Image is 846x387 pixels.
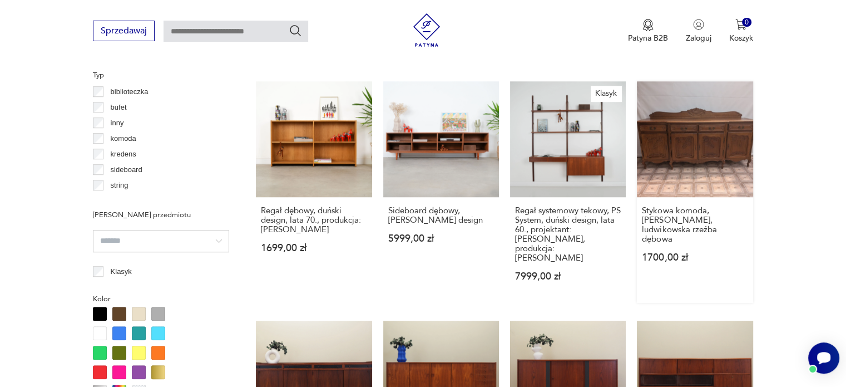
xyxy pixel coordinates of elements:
p: kredens [111,148,136,160]
p: Koszyk [729,33,753,43]
a: Sprzedawaj [93,28,155,36]
p: 5999,00 zł [388,234,494,243]
h3: Stykowa komoda, [PERSON_NAME], ludwikowska rzeźba dębowa [642,206,748,244]
p: witryna [111,195,133,207]
img: Patyna - sklep z meblami i dekoracjami vintage [410,13,443,47]
h3: Regał dębowy, duński design, lata 70., produkcja: [PERSON_NAME] [261,206,367,234]
p: sideboard [111,164,142,176]
p: Kolor [93,293,229,305]
p: bufet [111,101,127,114]
p: Typ [93,69,229,81]
button: Szukaj [289,24,302,37]
p: inny [111,117,124,129]
p: 7999,00 zł [515,272,621,281]
img: Ikona koszyka [735,19,746,30]
p: Zaloguj [686,33,711,43]
a: Stykowa komoda, bufet, ludwikowska rzeźba dębowaStykowa komoda, [PERSON_NAME], ludwikowska rzeźba... [637,81,753,303]
iframe: Smartsupp widget button [808,342,839,374]
a: Sideboard dębowy, skandynawski designSideboard dębowy, [PERSON_NAME] design5999,00 zł [383,81,499,303]
a: KlasykRegał systemowy tekowy, PS System, duński design, lata 60., projektant: Preben Sorensen, pr... [510,81,626,303]
button: Sprzedawaj [93,21,155,41]
h3: Regał systemowy tekowy, PS System, duński design, lata 60., projektant: [PERSON_NAME], produkcja:... [515,206,621,263]
button: 0Koszyk [729,19,753,43]
p: 1699,00 zł [261,243,367,253]
img: Ikonka użytkownika [693,19,704,30]
div: 0 [742,18,751,27]
p: Patyna B2B [628,33,668,43]
button: Zaloguj [686,19,711,43]
p: 1700,00 zł [642,253,748,262]
p: [PERSON_NAME] przedmiotu [93,209,229,221]
button: Patyna B2B [628,19,668,43]
a: Regał dębowy, duński design, lata 70., produkcja: Lyby MøblerRegał dębowy, duński design, lata 70... [256,81,372,303]
p: biblioteczka [111,86,149,98]
a: Ikona medaluPatyna B2B [628,19,668,43]
p: komoda [111,133,136,145]
p: Klasyk [111,266,132,278]
img: Ikona medalu [642,19,654,31]
p: string [111,179,128,192]
h3: Sideboard dębowy, [PERSON_NAME] design [388,206,494,225]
